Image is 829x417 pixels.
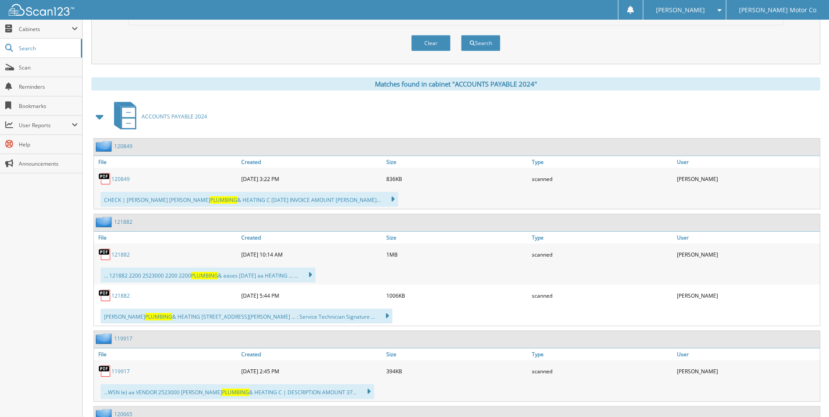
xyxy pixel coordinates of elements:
[384,170,529,188] div: 836KB
[98,365,111,378] img: PDF.png
[656,7,705,13] span: [PERSON_NAME]
[530,232,675,243] a: Type
[94,156,239,168] a: File
[239,362,384,380] div: [DATE] 2:45 PM
[19,25,72,33] span: Cabinets
[675,246,820,263] div: [PERSON_NAME]
[239,170,384,188] div: [DATE] 3:22 PM
[94,348,239,360] a: File
[675,156,820,168] a: User
[19,83,78,90] span: Reminders
[222,389,249,396] span: PLUMBING
[411,35,451,51] button: Clear
[96,216,114,227] img: folder2.png
[785,375,829,417] iframe: Chat Widget
[239,156,384,168] a: Created
[109,99,207,134] a: ACCOUNTS PAYABLE 2024
[530,287,675,304] div: scanned
[94,232,239,243] a: File
[98,248,111,261] img: PDF.png
[111,175,130,183] a: 120849
[111,292,130,299] a: 121882
[101,268,316,282] div: ... 121882 2200 2523000 2200 2200 & eases [DATE] aa HEATING ... ...
[239,348,384,360] a: Created
[530,170,675,188] div: scanned
[98,172,111,185] img: PDF.png
[384,246,529,263] div: 1MB
[239,246,384,263] div: [DATE] 10:14 AM
[111,251,130,258] a: 121882
[239,232,384,243] a: Created
[19,122,72,129] span: User Reports
[239,287,384,304] div: [DATE] 5:44 PM
[384,287,529,304] div: 1006KB
[142,113,207,120] span: ACCOUNTS PAYABLE 2024
[384,348,529,360] a: Size
[675,348,820,360] a: User
[384,156,529,168] a: Size
[675,232,820,243] a: User
[19,45,76,52] span: Search
[675,170,820,188] div: [PERSON_NAME]
[19,160,78,167] span: Announcements
[91,77,820,90] div: Matches found in cabinet "ACCOUNTS PAYABLE 2024"
[145,313,172,320] span: PLUMBING
[739,7,816,13] span: [PERSON_NAME] Motor Co
[384,232,529,243] a: Size
[19,64,78,71] span: Scan
[114,218,132,226] a: 121882
[19,141,78,148] span: Help
[19,102,78,110] span: Bookmarks
[96,141,114,152] img: folder2.png
[114,335,132,342] a: 119917
[675,287,820,304] div: [PERSON_NAME]
[530,348,675,360] a: Type
[530,246,675,263] div: scanned
[461,35,500,51] button: Search
[101,192,398,207] div: CHECK | [PERSON_NAME] [PERSON_NAME] & HEATING C [DATE] INVOICE AMOUNT [PERSON_NAME]...
[675,362,820,380] div: [PERSON_NAME]
[111,368,130,375] a: 119917
[191,272,218,279] span: PLUMBING
[530,362,675,380] div: scanned
[530,156,675,168] a: Type
[101,309,392,323] div: [PERSON_NAME] & HEATING [STREET_ADDRESS][PERSON_NAME] ... : Service Technician Signature ...
[9,4,74,16] img: scan123-logo-white.svg
[101,384,374,399] div: ...WSN le) aa VENDOR 2523000 [PERSON_NAME] & HEATING C | DESCRIPTION AMOUNT 37...
[210,196,237,204] span: PLUMBING
[384,362,529,380] div: 394KB
[114,142,132,150] a: 120849
[98,289,111,302] img: PDF.png
[96,333,114,344] img: folder2.png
